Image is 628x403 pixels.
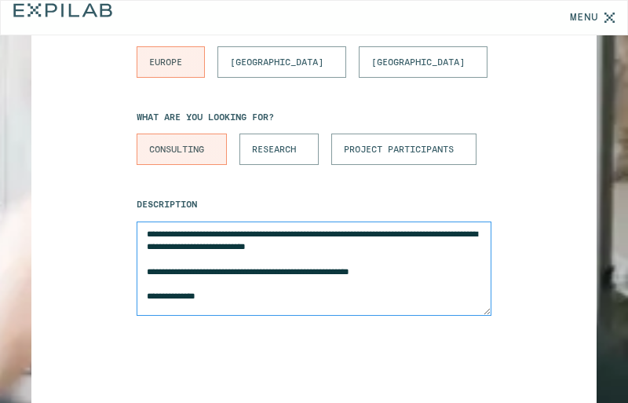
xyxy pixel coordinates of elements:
div: menu [557,13,627,23]
label: Description [137,200,491,210]
div: Menu [570,13,598,23]
label: What are you looking for? [137,113,491,123]
a: home [13,1,114,35]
